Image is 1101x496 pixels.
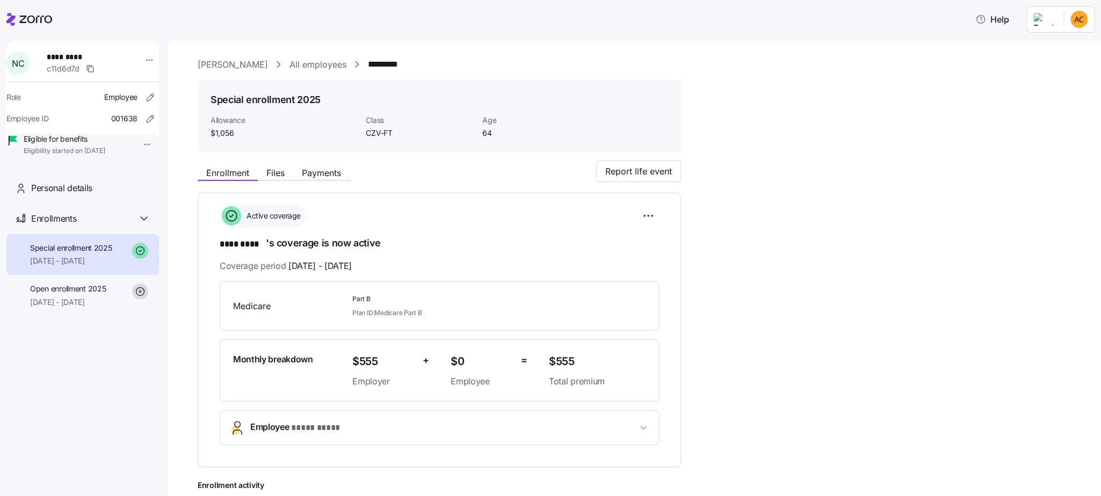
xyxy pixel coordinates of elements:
span: Help [975,13,1009,26]
span: Eligibility started on [DATE] [24,147,105,156]
span: Employer [352,375,414,388]
span: Employee [451,375,512,388]
span: Monthly breakdown [233,353,313,366]
span: Enrollment [206,169,249,177]
span: $0 [451,353,512,370]
span: Special enrollment 2025 [30,243,112,253]
a: [PERSON_NAME] [198,58,268,71]
img: 73cb5fcb97e4e55e33d00a8b5270766a [1070,11,1088,28]
span: Total premium [549,375,646,388]
span: CZV-FT [366,128,474,138]
span: Files [266,169,285,177]
span: Coverage period [220,259,352,273]
span: Personal details [31,181,92,195]
button: Help [967,9,1018,30]
span: Enrollment activity [198,480,681,491]
span: $1,056 [211,128,357,138]
span: Payments [302,169,341,177]
span: Employee [104,92,137,103]
h1: 's coverage is now active [220,236,659,251]
span: + [423,353,429,368]
img: Employer logo [1033,13,1055,26]
span: $555 [352,353,414,370]
span: Active coverage [243,210,301,221]
span: Role [6,92,21,103]
span: N C [12,59,24,68]
a: All employees [289,58,346,71]
span: Open enrollment 2025 [30,283,106,294]
span: Employee [250,420,343,435]
span: Eligible for benefits [24,134,105,144]
span: Part B [352,295,540,304]
span: = [521,353,527,368]
span: [DATE] - [DATE] [30,297,106,308]
span: c11d6d7d [47,63,79,74]
h1: Special enrollment 2025 [211,93,321,106]
span: 001638 [111,113,137,124]
span: Medicare [233,300,344,313]
span: Enrollments [31,212,76,225]
span: [DATE] - [DATE] [288,259,352,273]
span: Allowance [211,115,357,126]
span: Employee ID [6,113,49,124]
button: Report life event [596,161,681,182]
span: [DATE] - [DATE] [30,256,112,266]
span: Report life event [605,165,672,178]
span: 64 [482,128,590,138]
span: Plan ID: Medicare Part B [352,308,422,317]
span: Class [366,115,474,126]
span: $555 [549,353,646,370]
span: Age [482,115,590,126]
